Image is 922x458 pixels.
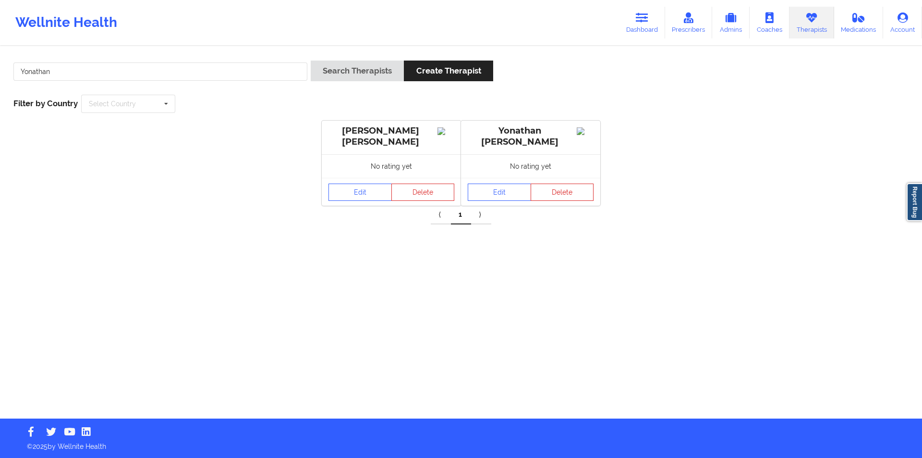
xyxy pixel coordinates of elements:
[461,154,600,178] div: No rating yet
[834,7,884,38] a: Medications
[531,184,594,201] button: Delete
[665,7,713,38] a: Prescribers
[20,435,902,451] p: © 2025 by Wellnite Health
[750,7,789,38] a: Coaches
[883,7,922,38] a: Account
[311,61,404,81] button: Search Therapists
[13,99,78,108] span: Filter by Country
[451,205,471,224] a: 1
[328,184,392,201] a: Edit
[437,127,454,135] img: Image%2Fplaceholer-image.png
[907,183,922,221] a: Report Bug
[404,61,493,81] button: Create Therapist
[328,125,454,148] div: [PERSON_NAME] [PERSON_NAME]
[712,7,750,38] a: Admins
[619,7,665,38] a: Dashboard
[577,127,594,135] img: Image%2Fplaceholer-image.png
[13,62,307,81] input: Search Keywords
[431,205,451,224] a: Previous item
[391,184,455,201] button: Delete
[322,154,461,178] div: No rating yet
[431,205,491,224] div: Pagination Navigation
[789,7,834,38] a: Therapists
[471,205,491,224] a: Next item
[468,125,594,148] div: Yonathan [PERSON_NAME]
[468,184,531,201] a: Edit
[89,100,136,107] div: Select Country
